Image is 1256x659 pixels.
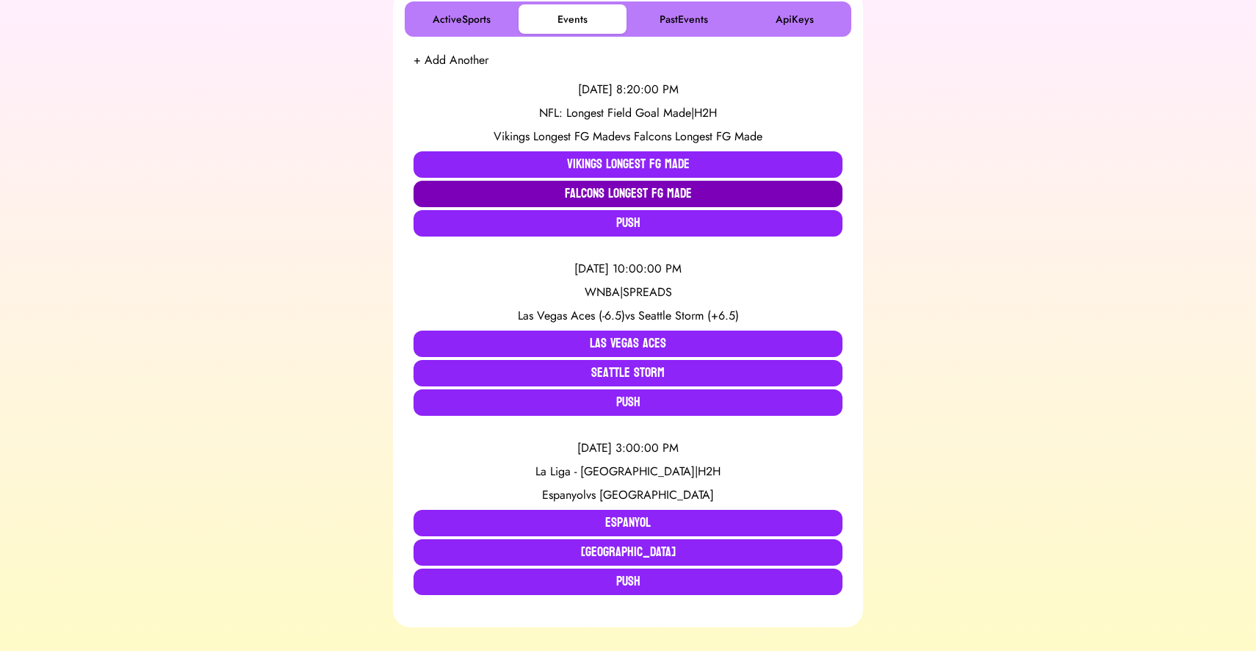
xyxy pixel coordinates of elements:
button: Vikings Longest FG Made [414,151,842,178]
span: [GEOGRAPHIC_DATA] [599,486,714,503]
button: ApiKeys [740,4,848,34]
div: WNBA | SPREADS [414,284,842,301]
button: [GEOGRAPHIC_DATA] [414,539,842,566]
div: vs [414,486,842,504]
button: Las Vegas Aces [414,331,842,357]
div: NFL: Longest Field Goal Made | H2H [414,104,842,122]
div: [DATE] 10:00:00 PM [414,260,842,278]
button: PastEvents [629,4,737,34]
button: Espanyol [414,510,842,536]
div: La Liga - [GEOGRAPHIC_DATA] | H2H [414,463,842,480]
span: Seattle Storm (+6.5) [638,307,739,324]
button: Push [414,569,842,595]
button: Falcons Longest FG Made [414,181,842,207]
button: Push [414,389,842,416]
button: Push [414,210,842,237]
button: ActiveSports [408,4,516,34]
span: Falcons Longest FG Made [634,128,762,145]
button: Events [519,4,627,34]
div: vs [414,307,842,325]
button: Seattle Storm [414,360,842,386]
button: + Add Another [414,51,488,69]
div: [DATE] 3:00:00 PM [414,439,842,457]
span: Las Vegas Aces (-6.5) [518,307,625,324]
span: Vikings Longest FG Made [494,128,621,145]
div: vs [414,128,842,145]
span: Espanyol [542,486,586,503]
div: [DATE] 8:20:00 PM [414,81,842,98]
